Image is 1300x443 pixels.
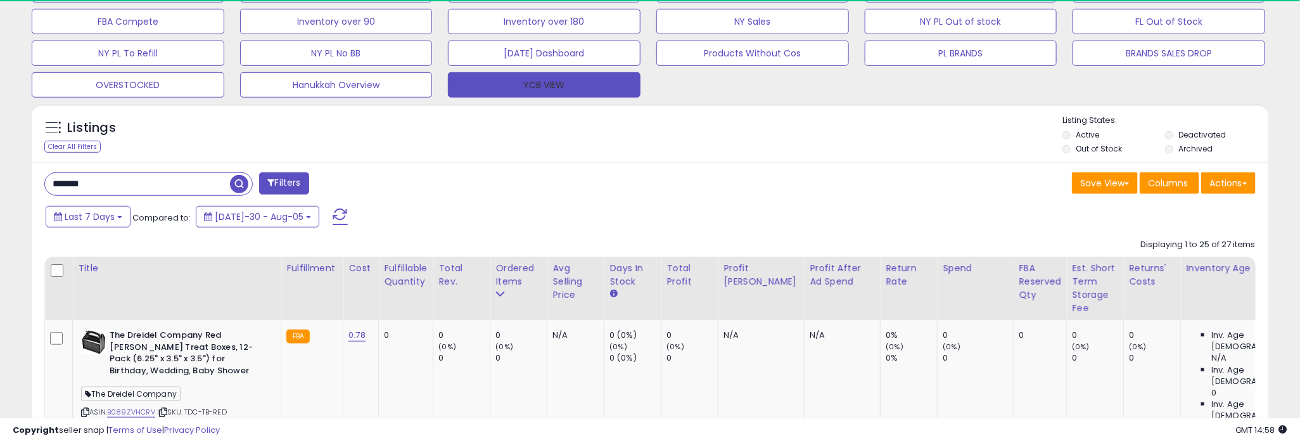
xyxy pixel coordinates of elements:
div: 0 [1129,352,1180,364]
div: Fulfillment [286,262,338,275]
button: Last 7 Days [46,206,131,228]
button: PL BRANDS [865,41,1057,66]
div: 0 [438,330,490,341]
button: Products Without Cos [656,41,849,66]
h5: Listings [67,119,116,137]
div: Return Rate [886,262,932,288]
div: 0 [1072,330,1123,341]
div: 0 [1019,330,1057,341]
button: OVERSTOCKED [32,72,224,98]
div: Title [78,262,276,275]
a: Privacy Policy [164,424,220,436]
button: Hanukkah Overview [240,72,433,98]
div: 0 [1129,330,1180,341]
div: Days In Stock [609,262,656,288]
div: Cost [348,262,373,275]
label: Archived [1178,143,1213,154]
button: [DATE] Dashboard [448,41,640,66]
label: Deactivated [1178,129,1226,140]
div: Profit [PERSON_NAME] [723,262,799,288]
div: 0 [666,330,718,341]
a: 0.78 [348,329,366,342]
span: The Dreidel Company [81,387,181,401]
div: Clear All Filters [44,141,101,153]
label: Out of Stock [1076,143,1122,154]
p: Listing States: [1062,115,1268,127]
small: (0%) [1129,342,1147,352]
div: 0 [384,330,423,341]
div: ASIN: [81,330,271,432]
small: (0%) [438,342,456,352]
label: Active [1076,129,1099,140]
b: The Dreidel Company Red [PERSON_NAME] Treat Boxes, 12-Pack (6.25" x 3.5" x 3.5") for Birthday, We... [110,330,264,380]
div: 0 [495,352,547,364]
strong: Copyright [13,424,59,436]
div: 0% [886,330,937,341]
span: Last 7 Days [65,210,115,223]
button: Filters [259,172,309,195]
div: 0 [1072,352,1123,364]
span: Compared to: [132,212,191,224]
button: NY PL To Refill [32,41,224,66]
a: Terms of Use [108,424,162,436]
span: Columns [1148,177,1188,189]
div: 0 [495,330,547,341]
button: YCB VIEW [448,72,640,98]
div: N/A [552,330,594,341]
div: 0 [438,352,490,364]
button: NY PL No BB [240,41,433,66]
button: BRANDS SALES DROP [1073,41,1265,66]
small: (0%) [666,342,684,352]
div: seller snap | | [13,425,220,437]
button: Actions [1201,172,1256,194]
div: Profit After Ad Spend [810,262,875,288]
small: (0%) [1072,342,1090,352]
small: (0%) [609,342,627,352]
button: Columns [1140,172,1199,194]
button: Inventory over 180 [448,9,640,34]
button: FL Out of Stock [1073,9,1265,34]
div: Total Rev. [438,262,485,288]
div: Total Profit [666,262,713,288]
div: 0 (0%) [609,330,661,341]
div: 0 (0%) [609,352,661,364]
div: 0% [886,352,937,364]
div: N/A [810,330,870,341]
small: Days In Stock. [609,288,617,300]
button: NY PL Out of stock [865,9,1057,34]
div: Returns' Costs [1129,262,1175,288]
div: Est. Short Term Storage Fee [1072,262,1118,315]
div: Avg Selling Price [552,262,599,302]
small: (0%) [943,342,960,352]
span: 0 [1211,387,1216,399]
div: N/A [723,330,794,341]
span: 2025-08-13 14:58 GMT [1235,424,1287,436]
small: (0%) [495,342,513,352]
small: FBA [286,330,310,343]
span: N/A [1211,352,1227,364]
small: (0%) [886,342,903,352]
button: [DATE]-30 - Aug-05 [196,206,319,228]
div: 0 [666,352,718,364]
div: Spend [943,262,1008,275]
img: 41b58wqJWaL._SL40_.jpg [81,330,106,355]
div: 0 [943,352,1013,364]
button: Inventory over 90 [240,9,433,34]
button: Save View [1072,172,1138,194]
div: Displaying 1 to 25 of 27 items [1140,239,1256,251]
button: FBA Compete [32,9,224,34]
button: NY Sales [656,9,849,34]
div: Ordered Items [495,262,542,288]
div: FBA Reserved Qty [1019,262,1061,302]
div: 0 [943,330,1013,341]
span: [DATE]-30 - Aug-05 [215,210,303,223]
div: Fulfillable Quantity [384,262,428,288]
